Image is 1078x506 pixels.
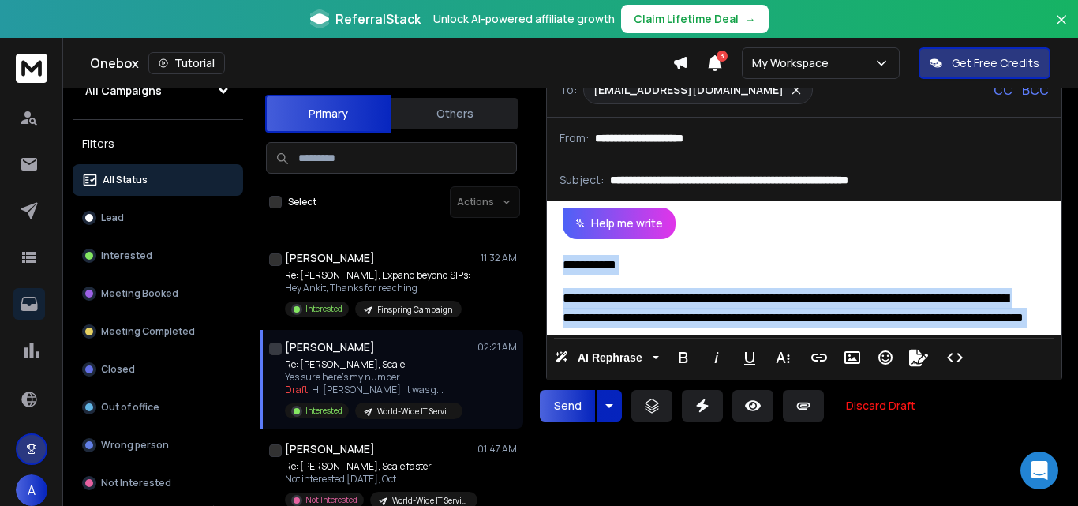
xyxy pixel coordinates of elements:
[101,325,195,338] p: Meeting Completed
[540,390,595,422] button: Send
[745,11,756,27] span: →
[560,172,604,188] p: Subject:
[285,460,474,473] p: Re: [PERSON_NAME], Scale faster
[552,342,662,373] button: AI Rephrase
[305,405,342,417] p: Interested
[377,406,453,418] p: World-Wide IT Services
[833,390,928,422] button: Discard Draft
[16,474,47,506] button: A
[433,11,615,27] p: Unlock AI-powered affiliate growth
[73,202,243,234] button: Lead
[73,467,243,499] button: Not Interested
[85,83,162,99] h1: All Campaigns
[1020,452,1058,489] div: Open Intercom Messenger
[919,47,1050,79] button: Get Free Credits
[1022,81,1049,99] p: BCC
[285,250,375,266] h1: [PERSON_NAME]
[560,130,589,146] p: From:
[904,342,934,373] button: Signature
[73,133,243,155] h3: Filters
[477,341,517,354] p: 02:21 AM
[90,52,672,74] div: Onebox
[265,95,391,133] button: Primary
[73,75,243,107] button: All Campaigns
[560,82,577,98] p: To:
[101,363,135,376] p: Closed
[752,55,835,71] p: My Workspace
[101,212,124,224] p: Lead
[103,174,148,186] p: All Status
[148,52,225,74] button: Tutorial
[285,269,470,282] p: Re: [PERSON_NAME], Expand beyond SIPs:
[305,494,357,506] p: Not Interested
[285,339,375,355] h1: [PERSON_NAME]
[285,358,462,371] p: Re: [PERSON_NAME], Scale
[285,371,462,384] p: Yes sure here's my number
[101,477,171,489] p: Not Interested
[285,473,474,485] p: Not interested [DATE], Oct
[285,282,470,294] p: Hey Ankit, Thanks for reaching
[717,51,728,62] span: 3
[391,96,518,131] button: Others
[952,55,1039,71] p: Get Free Credits
[1051,9,1072,47] button: Close banner
[101,249,152,262] p: Interested
[477,443,517,455] p: 01:47 AM
[73,164,243,196] button: All Status
[285,383,310,396] span: Draft:
[73,392,243,423] button: Out of office
[101,439,169,452] p: Wrong person
[73,354,243,385] button: Closed
[940,342,970,373] button: Code View
[285,441,375,457] h1: [PERSON_NAME]
[73,278,243,309] button: Meeting Booked
[575,351,646,365] span: AI Rephrase
[305,303,342,315] p: Interested
[335,9,421,28] span: ReferralStack
[377,304,452,316] p: Finspring Campaign
[73,316,243,347] button: Meeting Completed
[288,196,316,208] label: Select
[73,240,243,272] button: Interested
[593,82,784,98] p: [EMAIL_ADDRESS][DOMAIN_NAME]
[994,81,1012,99] p: CC
[481,252,517,264] p: 11:32 AM
[563,208,676,239] button: Help me write
[101,287,178,300] p: Meeting Booked
[101,401,159,414] p: Out of office
[73,429,243,461] button: Wrong person
[621,5,769,33] button: Claim Lifetime Deal→
[312,383,444,396] span: Hi [PERSON_NAME], It was g ...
